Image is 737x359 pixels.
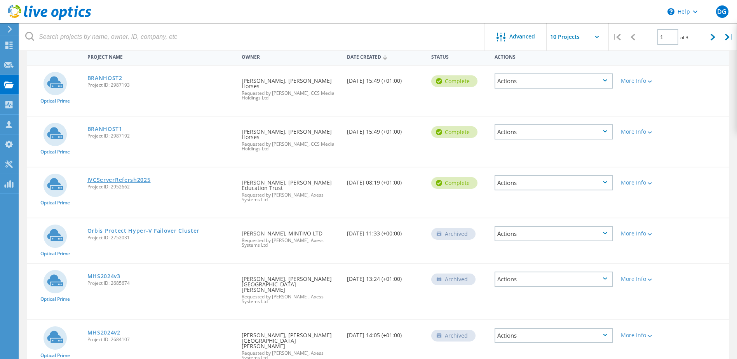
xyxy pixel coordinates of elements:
div: Actions [495,328,613,343]
span: Project ID: 2684107 [87,337,234,342]
svg: \n [667,8,674,15]
span: Project ID: 2987192 [87,134,234,138]
div: Actions [495,124,613,139]
a: IVCServerRefersh2025 [87,177,151,183]
div: Date Created [343,49,427,64]
span: Requested by [PERSON_NAME], Axess Systems Ltd [242,193,339,202]
span: Optical Prime [40,150,70,154]
div: Archived [431,228,476,240]
div: | [609,23,625,51]
span: Requested by [PERSON_NAME], Axess Systems Ltd [242,295,339,304]
div: [PERSON_NAME], [PERSON_NAME][GEOGRAPHIC_DATA][PERSON_NAME] [238,264,343,312]
div: Status [427,49,491,63]
span: Requested by [PERSON_NAME], Axess Systems Ltd [242,238,339,247]
div: | [721,23,737,51]
span: Project ID: 2952662 [87,185,234,189]
div: More Info [621,129,669,134]
div: [PERSON_NAME], [PERSON_NAME] Horses [238,117,343,159]
span: Advanced [509,34,535,39]
div: Complete [431,126,477,138]
div: More Info [621,231,669,236]
div: [DATE] 11:33 (+00:00) [343,218,427,244]
span: Optical Prime [40,353,70,358]
a: BRANHOST2 [87,75,122,81]
span: Project ID: 2685674 [87,281,234,286]
div: Actions [495,272,613,287]
div: More Info [621,276,669,282]
span: Requested by [PERSON_NAME], CCS Media Holdings Ltd [242,91,339,100]
div: Project Name [84,49,238,63]
a: MHS2024v3 [87,274,120,279]
div: More Info [621,180,669,185]
span: Project ID: 2987193 [87,83,234,87]
div: [PERSON_NAME], [PERSON_NAME] Horses [238,66,343,108]
span: Optical Prime [40,251,70,256]
div: [PERSON_NAME], MINTIVO LTD [238,218,343,255]
a: Orbis Protect Hyper-V Failover Cluster [87,228,200,234]
div: [DATE] 14:05 (+01:00) [343,320,427,346]
a: Live Optics Dashboard [8,16,91,22]
span: Optical Prime [40,99,70,103]
div: Complete [431,75,477,87]
div: [DATE] 08:19 (+01:00) [343,167,427,193]
a: BRANHOST1 [87,126,122,132]
div: [PERSON_NAME], [PERSON_NAME] Education Trust [238,167,343,210]
input: Search projects by name, owner, ID, company, etc [19,23,485,51]
span: DG [717,9,727,15]
div: Actions [495,175,613,190]
div: Complete [431,177,477,189]
div: More Info [621,78,669,84]
div: [DATE] 13:24 (+01:00) [343,264,427,289]
div: Actions [495,73,613,89]
span: Optical Prime [40,297,70,301]
span: Requested by [PERSON_NAME], CCS Media Holdings Ltd [242,142,339,151]
div: [DATE] 15:49 (+01:00) [343,66,427,91]
span: Optical Prime [40,200,70,205]
div: Owner [238,49,343,63]
div: Archived [431,330,476,342]
div: More Info [621,333,669,338]
a: MHS2024v2 [87,330,120,335]
div: Archived [431,274,476,285]
div: Actions [495,226,613,241]
div: Actions [491,49,617,63]
div: [DATE] 15:49 (+01:00) [343,117,427,142]
span: of 3 [680,34,688,41]
span: Project ID: 2752031 [87,235,234,240]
